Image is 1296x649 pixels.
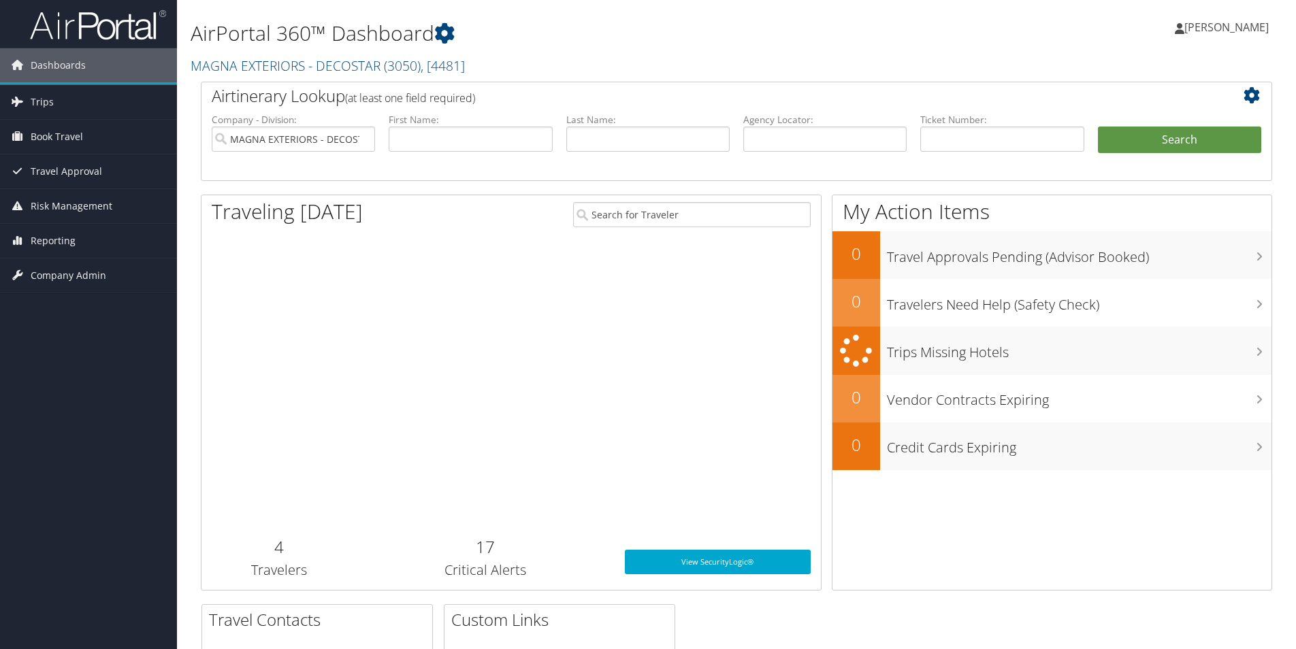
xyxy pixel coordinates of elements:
input: Search for Traveler [573,202,811,227]
h2: 0 [832,242,880,265]
a: View SecurityLogic® [625,550,811,574]
label: First Name: [389,113,552,127]
h2: 4 [212,535,346,559]
button: Search [1098,127,1261,154]
label: Company - Division: [212,113,375,127]
h3: Travelers Need Help (Safety Check) [887,288,1271,314]
span: [PERSON_NAME] [1184,20,1269,35]
label: Last Name: [566,113,730,127]
h1: Traveling [DATE] [212,197,363,226]
h2: 0 [832,433,880,456]
h2: 0 [832,386,880,409]
a: MAGNA EXTERIORS - DECOSTAR [191,56,465,75]
span: ( 3050 ) [384,56,421,75]
h2: Travel Contacts [209,608,432,631]
span: Travel Approval [31,154,102,188]
a: 0Travel Approvals Pending (Advisor Booked) [832,231,1271,279]
span: Reporting [31,224,76,258]
h3: Travelers [212,561,346,580]
img: airportal-logo.png [30,9,166,41]
span: , [ 4481 ] [421,56,465,75]
h3: Travel Approvals Pending (Advisor Booked) [887,241,1271,267]
span: (at least one field required) [345,90,475,105]
h3: Vendor Contracts Expiring [887,384,1271,410]
h1: AirPortal 360™ Dashboard [191,19,918,48]
a: 0Travelers Need Help (Safety Check) [832,279,1271,327]
label: Agency Locator: [743,113,907,127]
h2: 0 [832,290,880,313]
label: Ticket Number: [920,113,1084,127]
a: Trips Missing Hotels [832,327,1271,375]
span: Dashboards [31,48,86,82]
a: [PERSON_NAME] [1175,7,1282,48]
h2: 17 [366,535,604,559]
a: 0Vendor Contracts Expiring [832,375,1271,422]
span: Risk Management [31,189,112,223]
span: Trips [31,85,54,119]
h3: Critical Alerts [366,561,604,580]
span: Book Travel [31,120,83,154]
h3: Trips Missing Hotels [887,336,1271,362]
span: Company Admin [31,259,106,293]
h3: Credit Cards Expiring [887,431,1271,457]
h1: My Action Items [832,197,1271,226]
a: 0Credit Cards Expiring [832,422,1271,470]
h2: Custom Links [451,608,675,631]
h2: Airtinerary Lookup [212,84,1172,107]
